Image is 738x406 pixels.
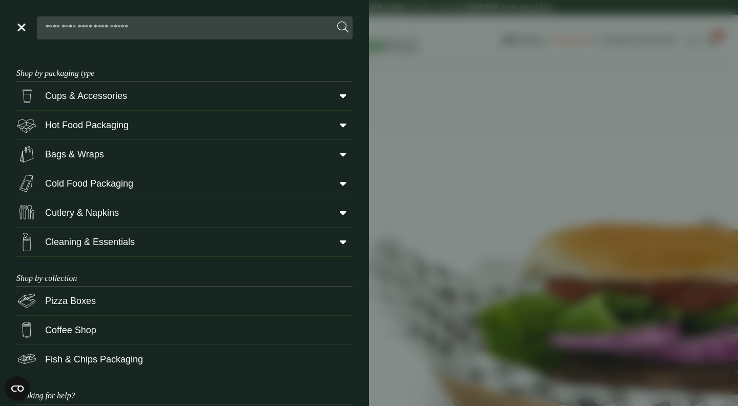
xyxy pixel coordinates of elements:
img: open-wipe.svg [16,232,37,252]
img: FishNchip_box.svg [16,349,37,370]
a: Cleaning & Essentials [16,228,353,256]
img: Cutlery.svg [16,202,37,223]
span: Coffee Shop [45,323,96,337]
img: PintNhalf_cup.svg [16,86,37,106]
a: Cups & Accessories [16,82,353,110]
span: Bags & Wraps [45,148,104,161]
a: Pizza Boxes [16,287,353,315]
a: Cutlery & Napkins [16,198,353,227]
img: HotDrink_paperCup.svg [16,320,37,340]
img: Paper_carriers.svg [16,144,37,165]
a: Coffee Shop [16,316,353,344]
a: Cold Food Packaging [16,169,353,198]
img: Pizza_boxes.svg [16,291,37,311]
a: Fish & Chips Packaging [16,345,353,374]
h3: Shop by packaging type [16,52,353,82]
h3: Shop by collection [16,257,353,287]
h3: Looking for help? [16,374,353,404]
span: Pizza Boxes [45,294,96,308]
span: Fish & Chips Packaging [45,353,143,367]
img: Deli_box.svg [16,115,37,135]
a: Hot Food Packaging [16,111,353,139]
span: Hot Food Packaging [45,118,129,132]
span: Cutlery & Napkins [45,206,119,220]
button: Open CMP widget [5,376,30,401]
img: Sandwich_box.svg [16,173,37,194]
a: Bags & Wraps [16,140,353,169]
span: Cups & Accessories [45,89,127,103]
span: Cold Food Packaging [45,177,133,191]
span: Cleaning & Essentials [45,235,135,249]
